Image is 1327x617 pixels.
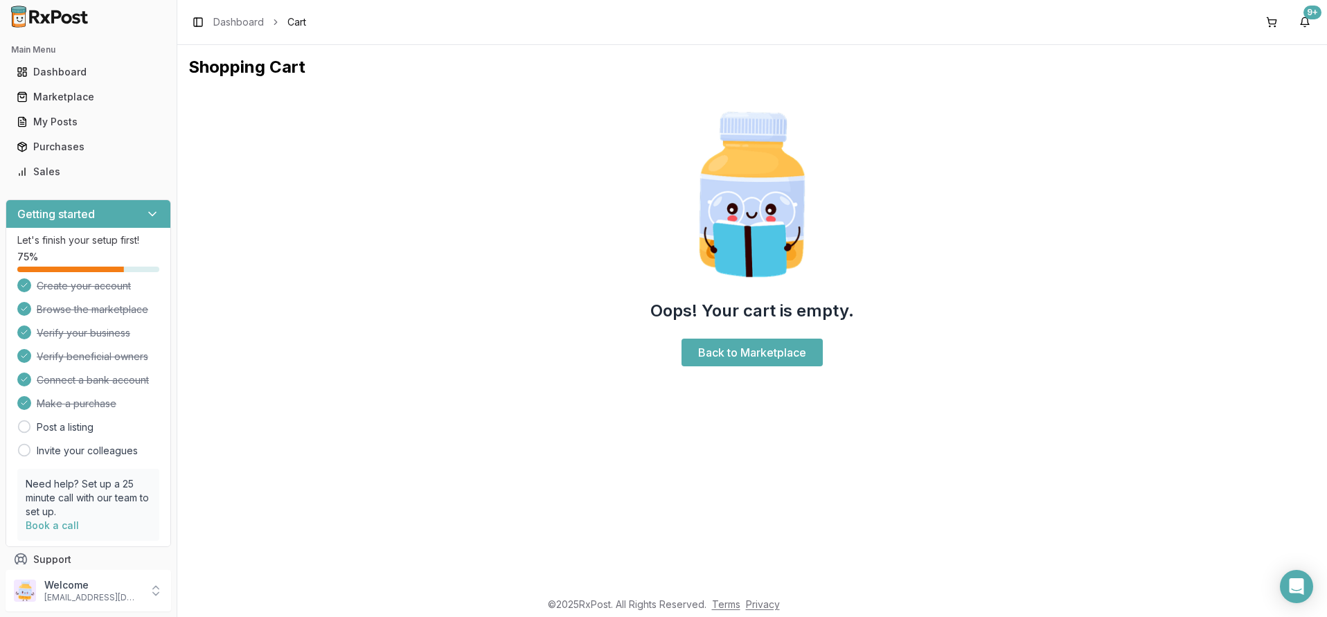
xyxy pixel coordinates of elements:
div: Sales [17,165,160,179]
h2: Oops! Your cart is empty. [650,300,854,322]
span: Browse the marketplace [37,303,148,316]
a: Dashboard [213,15,264,29]
h3: Getting started [17,206,95,222]
div: Marketplace [17,90,160,104]
p: Let's finish your setup first! [17,233,159,247]
a: Invite your colleagues [37,444,138,458]
h2: Main Menu [11,44,166,55]
a: Terms [712,598,740,610]
button: Support [6,547,171,572]
button: Sales [6,161,171,183]
a: Post a listing [37,420,93,434]
span: Verify beneficial owners [37,350,148,364]
img: User avatar [14,580,36,602]
div: 9+ [1303,6,1321,19]
span: Verify your business [37,326,130,340]
span: Create your account [37,279,131,293]
a: Back to Marketplace [682,339,823,366]
button: 9+ [1294,11,1316,33]
a: Sales [11,159,166,184]
span: 75 % [17,250,38,264]
a: Dashboard [11,60,166,84]
div: Purchases [17,140,160,154]
span: Connect a bank account [37,373,149,387]
span: Make a purchase [37,397,116,411]
p: Need help? Set up a 25 minute call with our team to set up. [26,477,151,519]
a: My Posts [11,109,166,134]
button: Dashboard [6,61,171,83]
h1: Shopping Cart [188,56,1316,78]
p: [EMAIL_ADDRESS][DOMAIN_NAME] [44,592,141,603]
p: Welcome [44,578,141,592]
div: Open Intercom Messenger [1280,570,1313,603]
nav: breadcrumb [213,15,306,29]
div: My Posts [17,115,160,129]
button: Purchases [6,136,171,158]
button: Marketplace [6,86,171,108]
a: Book a call [26,519,79,531]
div: Dashboard [17,65,160,79]
img: Smart Pill Bottle [663,106,841,283]
a: Purchases [11,134,166,159]
a: Marketplace [11,84,166,109]
a: Privacy [746,598,780,610]
button: My Posts [6,111,171,133]
img: RxPost Logo [6,6,94,28]
span: Cart [287,15,306,29]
